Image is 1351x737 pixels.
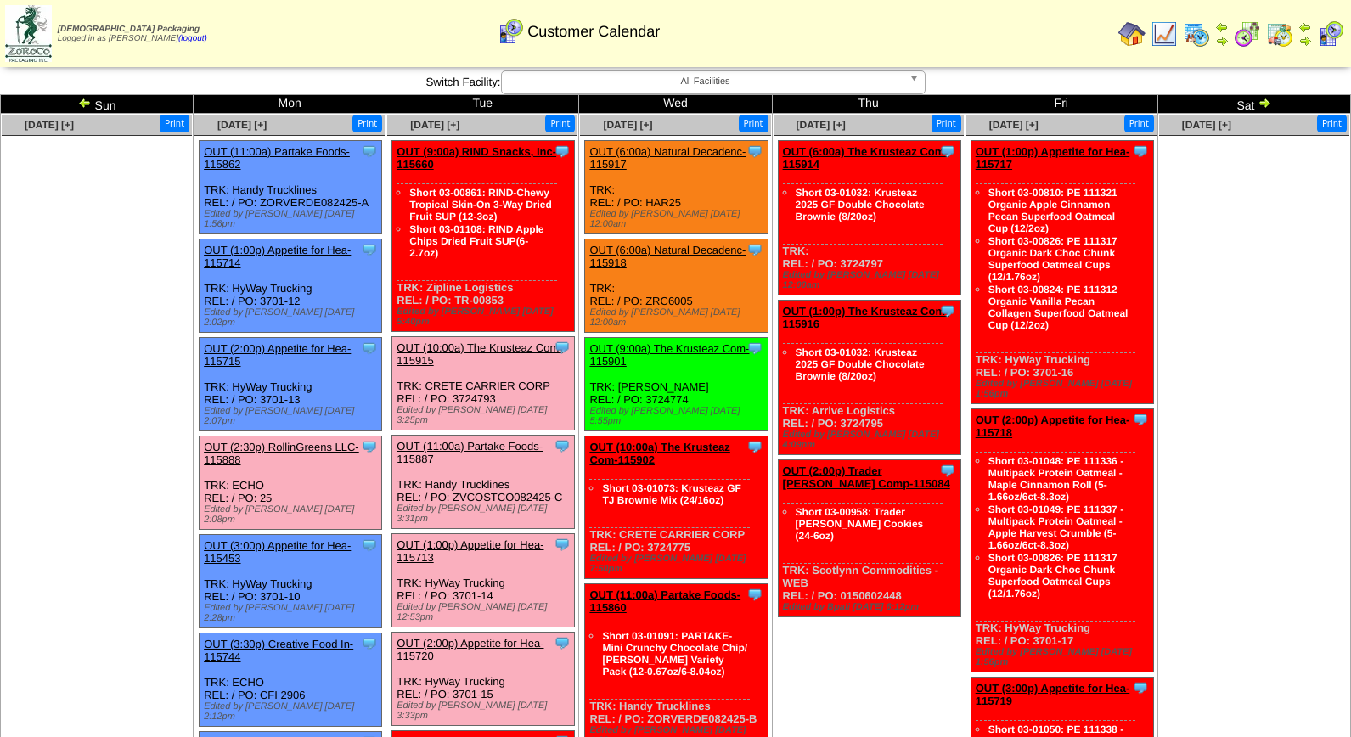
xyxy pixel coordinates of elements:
img: arrowleft.gif [78,96,92,110]
img: Tooltip [554,339,571,356]
div: Edited by [PERSON_NAME] [DATE] 7:50pm [589,554,767,574]
img: calendarblend.gif [1234,20,1261,48]
div: Edited by [PERSON_NAME] [DATE] 5:40pm [397,307,574,327]
button: Print [739,115,768,132]
img: Tooltip [361,438,378,455]
button: Print [352,115,382,132]
div: Edited by [PERSON_NAME] [DATE] 1:56pm [976,379,1153,399]
a: OUT (10:00a) The Krusteaz Com-115902 [589,441,729,466]
a: Short 03-01108: RIND Apple Chips Dried Fruit SUP(6-2.7oz) [409,223,543,259]
a: OUT (2:30p) RollinGreens LLC-115888 [204,441,359,466]
img: Tooltip [746,340,763,357]
a: OUT (11:00a) Partake Foods-115887 [397,440,543,465]
button: Print [160,115,189,132]
img: Tooltip [746,241,763,258]
a: OUT (1:00p) The Krusteaz Com-115916 [783,305,949,330]
a: Short 03-01032: Krusteaz 2025 GF Double Chocolate Brownie (8/20oz) [796,187,925,222]
img: arrowright.gif [1258,96,1271,110]
td: Sun [1,95,194,114]
div: TRK: Arrive Logistics REL: / PO: 3724795 [778,301,960,455]
div: TRK: Handy Trucklines REL: / PO: ZORVERDE082425-A [200,141,382,234]
a: [DATE] [+] [989,119,1039,131]
button: Print [1317,115,1347,132]
a: (logout) [178,34,207,43]
button: Print [545,115,575,132]
div: TRK: HyWay Trucking REL: / PO: 3701-16 [971,141,1153,404]
a: Short 03-00810: PE 111321 Organic Apple Cinnamon Pecan Superfood Oatmeal Cup (12/2oz) [988,187,1117,234]
div: Edited by [PERSON_NAME] [DATE] 2:28pm [204,603,381,623]
a: OUT (2:00p) Trader [PERSON_NAME] Comp-115084 [783,464,950,490]
div: Edited by [PERSON_NAME] [DATE] 2:08pm [204,504,381,525]
span: [DEMOGRAPHIC_DATA] Packaging [58,25,200,34]
img: Tooltip [554,437,571,454]
a: OUT (2:00p) Appetite for Hea-115715 [204,342,351,368]
a: OUT (9:00a) The Krusteaz Com-115901 [589,342,749,368]
a: Short 03-01048: PE 111336 - Multipack Protein Oatmeal - Maple Cinnamon Roll (5-1.66oz/6ct-8.3oz) [988,455,1123,503]
div: Edited by [PERSON_NAME] [DATE] 3:25pm [397,405,574,425]
img: Tooltip [361,143,378,160]
a: [DATE] [+] [217,119,267,131]
img: calendarcustomer.gif [497,18,524,45]
td: Sat [1157,95,1350,114]
img: Tooltip [1132,411,1149,428]
a: OUT (2:00p) Appetite for Hea-115720 [397,637,543,662]
img: calendarprod.gif [1183,20,1210,48]
span: Customer Calendar [527,23,660,41]
div: Edited by [PERSON_NAME] [DATE] 5:55pm [589,406,767,426]
div: TRK: REL: / PO: HAR25 [585,141,768,234]
img: Tooltip [554,143,571,160]
a: OUT (6:00a) The Krusteaz Com-115914 [783,145,949,171]
a: [DATE] [+] [1182,119,1231,131]
img: home.gif [1118,20,1146,48]
div: TRK: HyWay Trucking REL: / PO: 3701-10 [200,535,382,628]
div: Edited by [PERSON_NAME] [DATE] 12:00am [783,270,960,290]
span: All Facilities [509,71,903,92]
span: [DATE] [+] [25,119,74,131]
a: Short 03-00826: PE 111317 Organic Dark Choc Chunk Superfood Oatmeal Cups (12/1.76oz) [988,552,1117,599]
a: Short 03-00826: PE 111317 Organic Dark Choc Chunk Superfood Oatmeal Cups (12/1.76oz) [988,235,1117,283]
a: OUT (6:00a) Natural Decadenc-115917 [589,145,746,171]
img: Tooltip [554,536,571,553]
div: Edited by Bpali [DATE] 6:12pm [783,602,960,612]
img: arrowleft.gif [1298,20,1312,34]
div: TRK: [PERSON_NAME] REL: / PO: 3724774 [585,338,768,431]
a: Short 03-00958: Trader [PERSON_NAME] Cookies (24-6oz) [796,506,924,542]
a: OUT (1:00p) Appetite for Hea-115713 [397,538,543,564]
a: OUT (11:00a) Partake Foods-115860 [589,588,740,614]
img: Tooltip [361,241,378,258]
span: Logged in as [PERSON_NAME] [58,25,207,43]
div: TRK: HyWay Trucking REL: / PO: 3701-14 [392,534,575,627]
img: line_graph.gif [1151,20,1178,48]
img: arrowright.gif [1215,34,1229,48]
a: [DATE] [+] [797,119,846,131]
div: TRK: Zipline Logistics REL: / PO: TR-00853 [392,141,575,332]
div: TRK: CRETE CARRIER CORP REL: / PO: 3724775 [585,436,768,579]
a: OUT (1:00p) Appetite for Hea-115714 [204,244,351,269]
div: Edited by [PERSON_NAME] [DATE] 2:12pm [204,701,381,722]
div: TRK: ECHO REL: / PO: CFI 2906 [200,633,382,727]
img: arrowleft.gif [1215,20,1229,34]
div: TRK: HyWay Trucking REL: / PO: 3701-12 [200,239,382,333]
a: OUT (3:00p) Appetite for Hea-115453 [204,539,351,565]
img: Tooltip [939,462,956,479]
a: OUT (2:00p) Appetite for Hea-115718 [976,414,1130,439]
img: Tooltip [746,586,763,603]
div: TRK: REL: / PO: 3724797 [778,141,960,295]
a: Short 03-00824: PE 111312 Organic Vanilla Pecan Collagen Superfood Oatmeal Cup (12/2oz) [988,284,1129,331]
img: Tooltip [939,143,956,160]
div: TRK: CRETE CARRIER CORP REL: / PO: 3724793 [392,337,575,430]
a: OUT (10:00a) The Krusteaz Com-115915 [397,341,562,367]
div: Edited by [PERSON_NAME] [DATE] 4:09pm [783,430,960,450]
button: Print [932,115,961,132]
a: Short 03-01073: Krusteaz GF TJ Brownie Mix (24/16oz) [602,482,740,506]
div: TRK: REL: / PO: ZRC6005 [585,239,768,333]
div: TRK: Scotlynn Commodities - WEB REL: / PO: 0150602448 [778,460,960,617]
a: [DATE] [+] [410,119,459,131]
td: Thu [772,95,965,114]
a: [DATE] [+] [603,119,652,131]
a: Short 03-01091: PARTAKE-Mini Crunchy Chocolate Chip/ [PERSON_NAME] Variety Pack (12-0.67oz/6-8.04oz) [602,630,747,678]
